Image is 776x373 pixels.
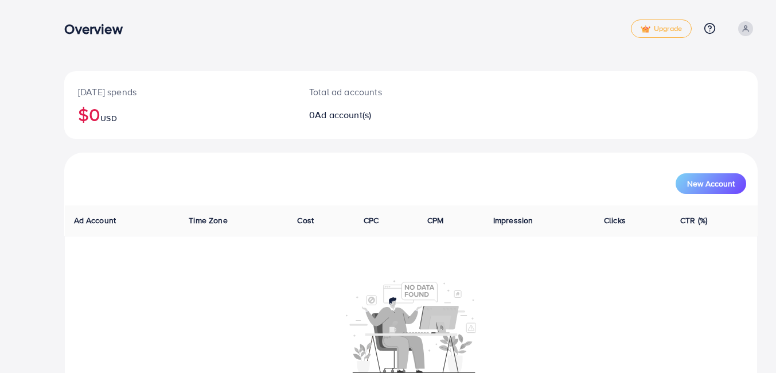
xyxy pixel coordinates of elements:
[641,25,682,33] span: Upgrade
[493,215,533,226] span: Impression
[64,21,131,37] h3: Overview
[297,215,314,226] span: Cost
[100,112,116,124] span: USD
[604,215,626,226] span: Clicks
[631,20,692,38] a: tickUpgrade
[309,110,455,121] h2: 0
[315,108,371,121] span: Ad account(s)
[78,103,282,125] h2: $0
[364,215,379,226] span: CPC
[189,215,227,226] span: Time Zone
[687,180,735,188] span: New Account
[427,215,443,226] span: CPM
[309,85,455,99] p: Total ad accounts
[346,279,477,373] img: No account
[641,25,650,33] img: tick
[78,85,282,99] p: [DATE] spends
[74,215,116,226] span: Ad Account
[676,173,746,194] button: New Account
[680,215,707,226] span: CTR (%)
